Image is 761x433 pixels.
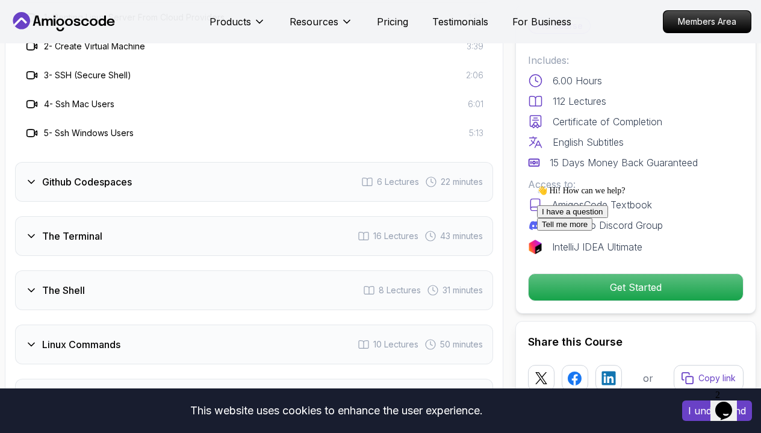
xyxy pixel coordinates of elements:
[528,240,542,254] img: jetbrains logo
[44,127,134,139] h3: 5 - Ssh Windows Users
[42,337,120,352] h3: Linux Commands
[44,69,131,81] h3: 3 - SSH (Secure Shell)
[210,14,251,29] p: Products
[42,229,102,243] h3: The Terminal
[466,69,483,81] span: 2:06
[15,379,493,419] button: Linux File System7 Lectures 22 minutes
[5,5,93,14] span: 👋 Hi! How can we help?
[532,181,749,379] iframe: chat widget
[663,11,751,33] p: Members Area
[44,40,145,52] h3: 2 - Create Virtual Machine
[441,176,483,188] span: 22 minutes
[512,14,571,29] a: For Business
[15,216,493,256] button: The Terminal16 Lectures 43 minutes
[528,334,744,350] h2: Share this Course
[550,155,698,170] p: 15 Days Money Back Guaranteed
[528,177,744,192] p: Access to:
[5,25,76,37] button: I have a question
[15,325,493,364] button: Linux Commands10 Lectures 50 minutes
[443,284,483,296] span: 31 minutes
[290,14,353,39] button: Resources
[467,40,483,52] span: 3:39
[682,400,752,421] button: Accept cookies
[5,37,60,50] button: Tell me more
[468,98,483,110] span: 6:01
[553,114,662,129] p: Certificate of Completion
[710,385,749,421] iframe: chat widget
[42,283,85,297] h3: The Shell
[379,284,421,296] span: 8 Lectures
[528,273,744,301] button: Get Started
[210,14,266,39] button: Products
[377,14,408,29] a: Pricing
[528,53,744,67] p: Includes:
[42,175,132,189] h3: Github Codespaces
[377,176,419,188] span: 6 Lectures
[553,135,624,149] p: English Subtitles
[663,10,751,33] a: Members Area
[373,230,418,242] span: 16 Lectures
[15,162,493,202] button: Github Codespaces6 Lectures 22 minutes
[373,338,418,350] span: 10 Lectures
[15,270,493,310] button: The Shell8 Lectures 31 minutes
[553,94,606,108] p: 112 Lectures
[440,230,483,242] span: 43 minutes
[5,5,222,50] div: 👋 Hi! How can we help?I have a questionTell me more
[440,338,483,350] span: 50 minutes
[290,14,338,29] p: Resources
[529,274,743,301] p: Get Started
[9,397,664,424] div: This website uses cookies to enhance the user experience.
[432,14,488,29] a: Testimonials
[44,98,114,110] h3: 4 - Ssh Mac Users
[469,127,483,139] span: 5:13
[553,73,602,88] p: 6.00 Hours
